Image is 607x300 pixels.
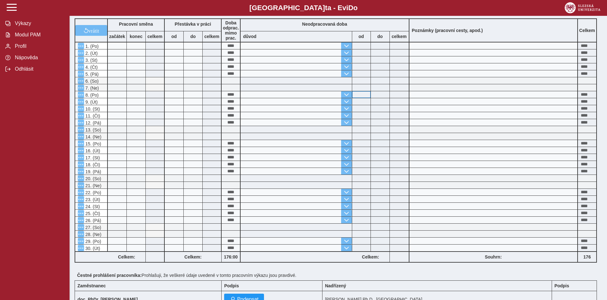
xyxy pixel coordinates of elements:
span: D [348,4,353,12]
b: Pracovní směna [119,22,153,27]
button: Menu [78,85,84,91]
span: 13. (So) [84,127,101,132]
button: Menu [78,99,84,105]
span: 19. (Pá) [84,169,101,174]
button: Menu [78,43,84,49]
button: Menu [78,154,84,161]
button: Menu [78,231,84,237]
b: celkem [203,34,221,39]
button: Menu [78,161,84,168]
button: Menu [78,203,84,209]
span: 10. (St) [84,106,100,112]
button: Menu [78,210,84,216]
span: 9. (Út) [84,99,98,105]
button: Menu [78,105,84,112]
b: do [184,34,202,39]
span: 27. (So) [84,225,101,230]
span: 24. (St) [84,204,100,209]
b: od [165,34,183,39]
button: Menu [78,147,84,154]
span: o [353,4,358,12]
button: vrátit [75,25,107,36]
button: Menu [78,168,84,175]
span: 16. (Út) [84,148,100,153]
span: 20. (So) [84,176,101,181]
span: Modul PAM [13,32,64,38]
span: vrátit [89,28,99,33]
span: 25. (Čt) [84,211,100,216]
b: Doba odprac. mimo prac. [223,20,239,41]
span: 3. (St) [84,58,97,63]
b: Přestávka v práci [175,22,211,27]
b: Čestné prohlášení pracovníka: [77,273,142,278]
button: Menu [78,175,84,182]
b: Zaměstnanec [77,283,106,288]
span: Výkazy [13,21,64,26]
span: 14. (Ne) [84,134,101,139]
button: Menu [78,245,84,251]
b: Celkem [579,28,595,33]
b: od [352,34,371,39]
b: Podpis [555,283,569,288]
span: 2. (Út) [84,51,98,56]
b: Nadřízený [325,283,346,288]
b: celkem [146,34,164,39]
b: začátek [108,34,126,39]
span: 8. (Po) [84,93,99,98]
b: konec [127,34,145,39]
button: Menu [78,189,84,195]
button: Menu [78,119,84,126]
span: 11. (Čt) [84,113,100,118]
span: 5. (Pá) [84,72,99,77]
b: Celkem: [165,254,221,259]
b: Neodpracovaná doba [302,22,347,27]
span: 18. (Čt) [84,162,100,167]
button: Menu [78,196,84,202]
button: Menu [78,217,84,223]
span: 6. (So) [84,79,99,84]
span: 4. (Čt) [84,65,98,70]
b: Celkem: [352,254,389,259]
button: Menu [78,50,84,56]
button: Menu [78,92,84,98]
button: Menu [78,126,84,133]
button: Menu [78,133,84,140]
b: 176:00 [222,254,240,259]
button: Menu [78,64,84,70]
span: 7. (Ne) [84,86,99,91]
b: celkem [390,34,409,39]
span: 28. (Ne) [84,232,101,237]
span: 26. (Pá) [84,218,101,223]
button: Menu [78,78,84,84]
span: 1. (Po) [84,44,99,49]
b: [GEOGRAPHIC_DATA] a - Evi [19,4,588,12]
span: 29. (Po) [84,239,101,244]
span: t [325,4,327,12]
button: Menu [78,238,84,244]
b: do [371,34,389,39]
span: 30. (Út) [84,246,100,251]
span: 17. (St) [84,155,100,160]
b: důvod [243,34,256,39]
b: Poznámky (pracovní cesty, apod.) [409,28,486,33]
button: Menu [78,140,84,147]
span: 23. (Út) [84,197,100,202]
button: Menu [78,57,84,63]
img: logo_web_su.png [565,2,600,13]
b: Podpis [224,283,239,288]
button: Menu [78,224,84,230]
span: 22. (Po) [84,190,101,195]
b: Souhrn: [485,254,502,259]
span: Profil [13,43,64,49]
button: Menu [78,71,84,77]
b: 176 [578,254,596,259]
span: 15. (Po) [84,141,101,146]
span: Odhlásit [13,66,64,72]
span: Nápověda [13,55,64,61]
b: Celkem: [108,254,145,259]
span: 12. (Pá) [84,120,101,125]
button: Menu [78,112,84,119]
button: Menu [78,182,84,188]
div: Prohlašuji, že veškeré údaje uvedené v tomto pracovním výkazu jsou pravdivé. [75,270,602,280]
span: 21. (Ne) [84,183,101,188]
